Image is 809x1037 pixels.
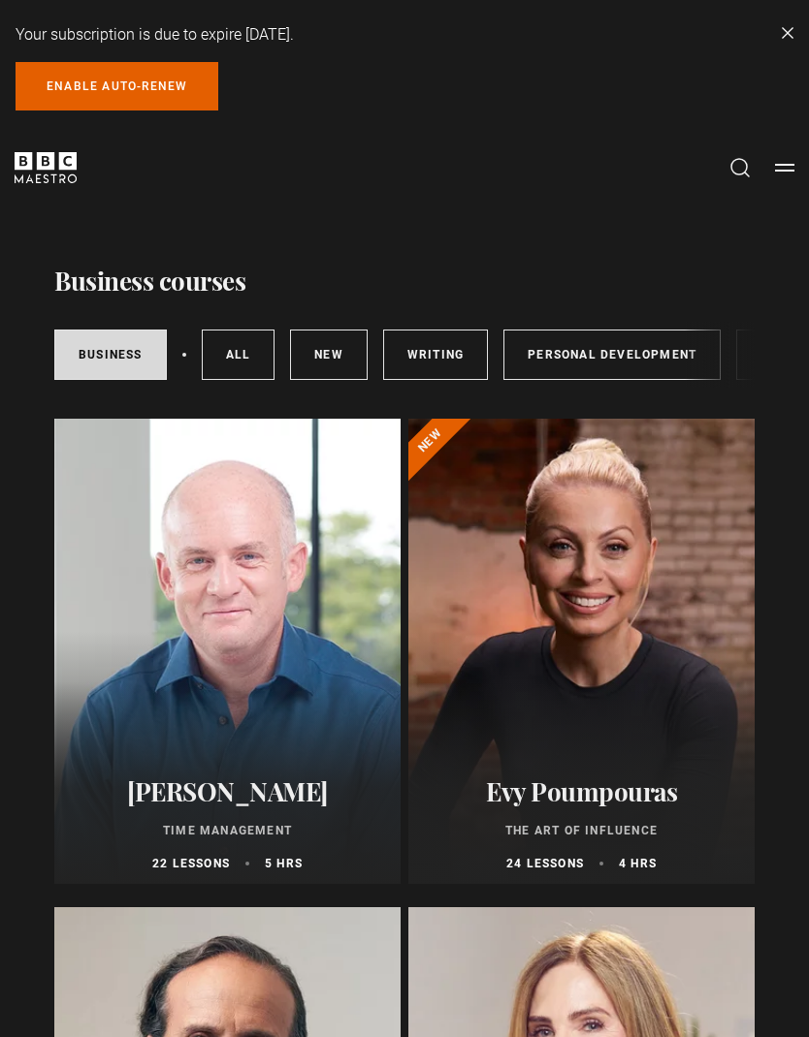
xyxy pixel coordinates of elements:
[503,330,721,380] a: Personal Development
[15,152,77,183] svg: BBC Maestro
[66,822,389,839] p: Time Management
[54,264,245,299] h1: Business courses
[775,158,794,177] button: Toggle navigation
[66,776,389,806] h2: [PERSON_NAME]
[265,855,303,872] p: 5 hrs
[202,330,275,380] a: All
[16,62,218,110] a: Enable auto-renew
[152,855,230,872] p: 22 lessons
[619,855,657,872] p: 4 hrs
[290,330,368,380] a: New
[54,419,401,884] a: [PERSON_NAME] Time Management 22 lessons 5 hrs
[420,822,743,839] p: The Art of Influence
[420,776,743,806] h2: Evy Poumpouras
[16,23,294,47] p: Your subscription is due to expire [DATE].
[506,855,584,872] p: 24 lessons
[383,330,488,380] a: Writing
[408,419,755,884] a: Evy Poumpouras The Art of Influence 24 lessons 4 hrs New
[54,330,167,380] a: Business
